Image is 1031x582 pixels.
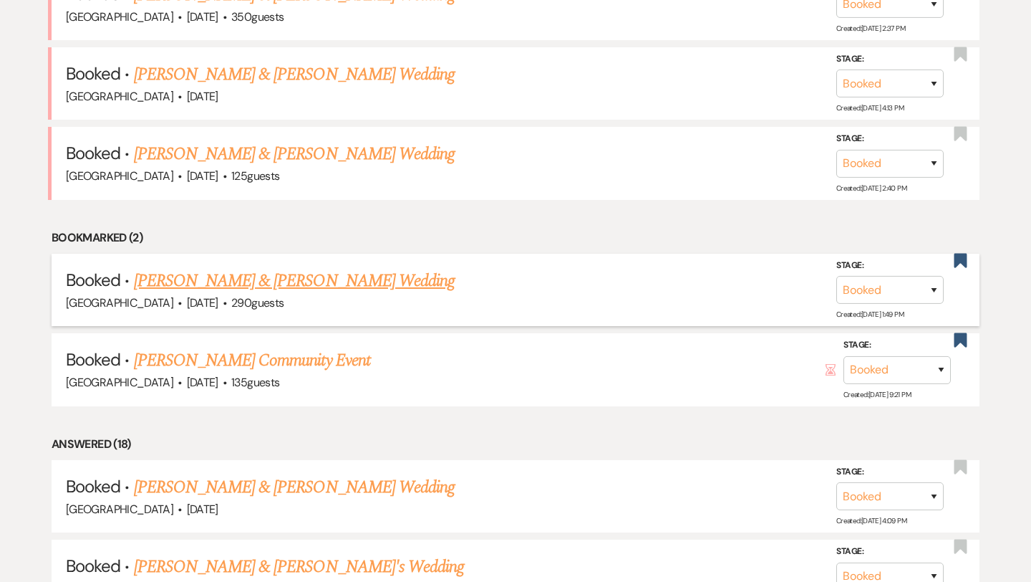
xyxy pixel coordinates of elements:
[187,168,218,183] span: [DATE]
[836,544,944,560] label: Stage:
[66,375,173,390] span: [GEOGRAPHIC_DATA]
[843,389,911,399] span: Created: [DATE] 9:21 PM
[836,103,904,113] span: Created: [DATE] 4:13 PM
[66,9,173,24] span: [GEOGRAPHIC_DATA]
[836,310,904,319] span: Created: [DATE] 1:49 PM
[52,229,979,247] li: Bookmarked (2)
[66,62,120,85] span: Booked
[66,502,173,517] span: [GEOGRAPHIC_DATA]
[134,62,455,87] a: [PERSON_NAME] & [PERSON_NAME] Wedding
[836,131,944,147] label: Stage:
[187,375,218,390] span: [DATE]
[134,141,455,167] a: [PERSON_NAME] & [PERSON_NAME] Wedding
[66,555,120,577] span: Booked
[231,9,284,24] span: 350 guests
[134,554,465,580] a: [PERSON_NAME] & [PERSON_NAME]'s Wedding
[836,24,905,33] span: Created: [DATE] 2:37 PM
[187,89,218,104] span: [DATE]
[134,474,455,500] a: [PERSON_NAME] & [PERSON_NAME] Wedding
[66,348,120,371] span: Booked
[187,502,218,517] span: [DATE]
[231,168,279,183] span: 125 guests
[836,52,944,67] label: Stage:
[231,295,284,310] span: 290 guests
[66,475,120,497] span: Booked
[66,168,173,183] span: [GEOGRAPHIC_DATA]
[843,338,951,353] label: Stage:
[134,348,370,373] a: [PERSON_NAME] Community Event
[66,142,120,164] span: Booked
[66,269,120,291] span: Booked
[836,258,944,274] label: Stage:
[66,89,173,104] span: [GEOGRAPHIC_DATA]
[836,464,944,480] label: Stage:
[66,295,173,310] span: [GEOGRAPHIC_DATA]
[52,435,979,454] li: Answered (18)
[187,295,218,310] span: [DATE]
[187,9,218,24] span: [DATE]
[231,375,279,390] span: 135 guests
[836,183,906,193] span: Created: [DATE] 2:40 PM
[134,268,455,294] a: [PERSON_NAME] & [PERSON_NAME] Wedding
[836,516,906,525] span: Created: [DATE] 4:09 PM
